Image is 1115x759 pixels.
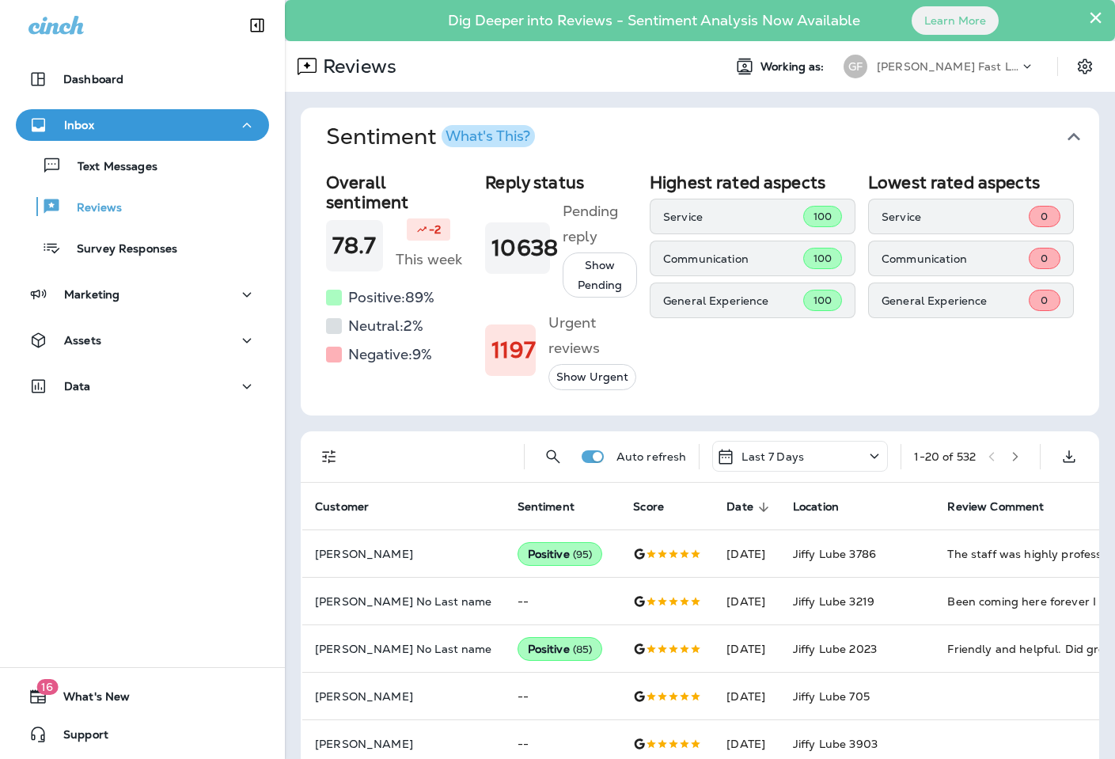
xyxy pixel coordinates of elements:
p: Last 7 Days [741,450,804,463]
span: Sentiment [518,500,575,514]
h5: Urgent reviews [548,310,637,361]
span: Jiffy Lube 3903 [793,737,878,751]
p: [PERSON_NAME] [315,690,492,703]
span: 0 [1041,294,1048,307]
p: Auto refresh [616,450,687,463]
span: ( 85 ) [573,643,593,656]
div: What's This? [446,129,530,143]
p: Marketing [64,288,119,301]
span: Jiffy Lube 3219 [793,594,874,609]
p: Reviews [317,55,396,78]
h1: 10638 [491,235,544,261]
h2: Highest rated aspects [650,173,855,192]
div: SentimentWhat's This? [301,166,1099,416]
button: Settings [1071,52,1099,81]
p: Service [882,211,1029,223]
td: [DATE] [714,625,780,673]
span: Location [793,500,839,514]
h2: Lowest rated aspects [868,173,1074,192]
span: Review Comment [947,500,1044,514]
span: Jiffy Lube 705 [793,689,870,704]
p: General Experience [882,294,1029,307]
div: Positive [518,542,603,566]
button: Close [1088,5,1103,30]
span: Customer [315,500,369,514]
button: Show Urgent [548,364,636,390]
button: Survey Responses [16,231,269,264]
p: Dashboard [63,73,123,85]
span: 100 [813,294,832,307]
button: Export as CSV [1053,441,1085,472]
h5: Negative: 9 % [348,342,432,367]
p: [PERSON_NAME] [315,738,492,750]
span: Jiffy Lube 3786 [793,547,876,561]
span: Customer [315,500,389,514]
p: Communication [663,252,803,265]
button: Data [16,370,269,402]
button: Show Pending [563,252,637,298]
span: ( 95 ) [573,548,593,561]
button: What's This? [442,125,535,147]
h5: Positive: 89 % [348,285,434,310]
button: Reviews [16,190,269,223]
td: [DATE] [714,673,780,720]
button: Learn More [912,6,999,35]
div: GF [844,55,867,78]
span: What's New [47,690,130,709]
span: Score [633,500,664,514]
button: Support [16,719,269,750]
p: Dig Deeper into Reviews - Sentiment Analysis Now Available [402,18,906,23]
button: Collapse Sidebar [235,9,279,41]
p: Text Messages [62,160,157,175]
span: Date [726,500,753,514]
h2: Reply status [485,173,637,192]
span: 16 [36,679,58,695]
h1: Sentiment [326,123,535,150]
h5: Neutral: 2 % [348,313,423,339]
button: Dashboard [16,63,269,95]
button: Inbox [16,109,269,141]
p: Reviews [61,201,122,216]
p: Survey Responses [61,242,177,257]
h1: 1197 [491,337,529,363]
span: Review Comment [947,500,1064,514]
h5: This week [396,247,462,272]
button: Assets [16,324,269,356]
h2: Overall sentiment [326,173,472,212]
span: Working as: [760,60,828,74]
p: [PERSON_NAME] No Last name [315,595,492,608]
td: -- [505,673,621,720]
button: Marketing [16,279,269,310]
p: [PERSON_NAME] Fast Lube dba [PERSON_NAME] [877,60,1019,73]
button: Text Messages [16,149,269,182]
p: General Experience [663,294,803,307]
div: Positive [518,637,603,661]
p: Communication [882,252,1029,265]
div: 1 - 20 of 532 [914,450,976,463]
h1: 78.7 [332,233,377,259]
button: Search Reviews [537,441,569,472]
span: Support [47,728,108,747]
span: Location [793,500,859,514]
p: Service [663,211,803,223]
p: Data [64,380,91,393]
button: 16What's New [16,681,269,712]
p: [PERSON_NAME] [315,548,492,560]
span: 100 [813,210,832,223]
p: Assets [64,334,101,347]
span: 100 [813,252,832,265]
button: SentimentWhat's This? [313,108,1112,166]
span: 0 [1041,252,1048,265]
h5: Pending reply [563,199,637,249]
p: Inbox [64,119,94,131]
p: [PERSON_NAME] No Last name [315,643,492,655]
span: Jiffy Lube 2023 [793,642,877,656]
span: Score [633,500,685,514]
td: [DATE] [714,530,780,578]
span: Sentiment [518,500,595,514]
p: -2 [429,222,441,237]
span: Date [726,500,774,514]
td: [DATE] [714,578,780,625]
span: 0 [1041,210,1048,223]
td: -- [505,578,621,625]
